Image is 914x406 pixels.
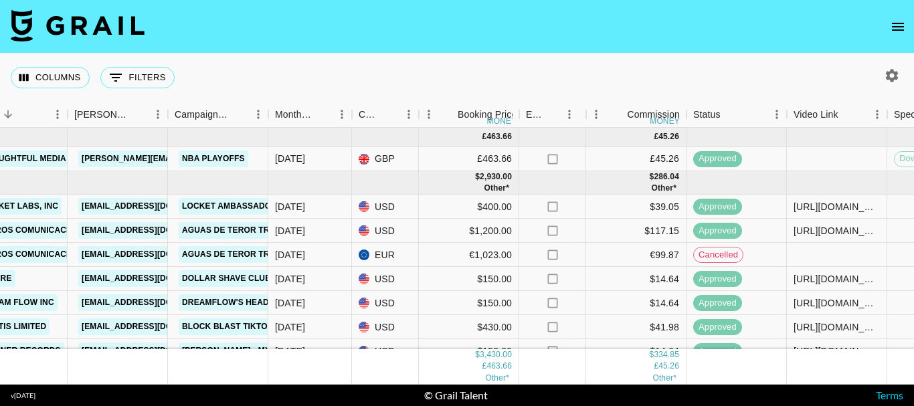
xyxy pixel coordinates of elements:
a: NBA Playoffs [179,150,248,167]
a: Block Blast TikTok Promotion [179,318,329,335]
div: 463.66 [486,361,512,373]
span: approved [693,321,742,334]
a: Aguas De Teror Trail [179,222,286,239]
div: $150.00 [419,339,519,363]
div: money [650,117,680,125]
a: DreamFlow's Headshot Generation Campaign [179,294,397,311]
div: Video Link [794,102,838,128]
div: $150.00 [419,291,519,315]
div: $39.05 [586,195,687,219]
div: Month Due [268,102,352,128]
div: Campaign (Type) [168,102,268,128]
div: $117.15 [586,219,687,243]
div: $430.00 [419,315,519,339]
div: $ [650,171,654,183]
a: Terms [876,389,903,401]
span: approved [693,153,742,165]
span: approved [693,345,742,358]
a: [PERSON_NAME] - Mystical Magical [179,342,344,359]
div: © Grail Talent [424,389,488,402]
div: Campaign (Type) [175,102,230,128]
div: USD [352,195,419,219]
div: Currency [352,102,419,128]
div: £45.26 [586,147,687,171]
div: Currency [359,102,380,128]
button: Show filters [100,67,175,88]
div: https://www.tiktok.com/@jacob.cline.161/video/7538141876101139725 [794,272,880,286]
div: Jul '25 [275,296,305,310]
div: 334.85 [654,350,679,361]
div: £ [482,361,487,373]
a: [EMAIL_ADDRESS][DOMAIN_NAME] [78,222,228,239]
div: May '25 [275,152,305,165]
button: Menu [399,104,419,124]
div: Jul '25 [275,248,305,262]
button: Menu [148,104,168,124]
div: $1,200.00 [419,219,519,243]
a: Aguas De Teror Trail [179,246,286,263]
button: Menu [767,104,787,124]
div: £ [482,131,487,142]
span: cancelled [694,249,743,262]
span: approved [693,297,742,310]
div: $41.98 [586,315,687,339]
div: money [487,117,517,125]
span: approved [693,201,742,213]
button: open drawer [885,13,911,40]
div: USD [352,315,419,339]
div: Expenses: Remove Commission? [519,102,586,128]
span: € 99.87 [651,183,676,193]
div: $14.64 [586,339,687,363]
div: Commission [627,102,680,128]
div: Month Due [275,102,313,128]
div: 463.66 [486,131,512,142]
div: USD [352,219,419,243]
a: [EMAIL_ADDRESS][DOMAIN_NAME] [78,294,228,311]
div: Jul '25 [275,272,305,286]
div: USD [352,291,419,315]
span: approved [693,273,742,286]
button: Sort [721,105,739,124]
div: $400.00 [419,195,519,219]
button: Menu [48,104,68,124]
div: $14.64 [586,291,687,315]
button: Menu [419,104,439,124]
div: [PERSON_NAME] [74,102,129,128]
div: £ [654,361,658,373]
button: Menu [586,104,606,124]
button: Menu [867,104,887,124]
div: USD [352,267,419,291]
div: Jul '25 [275,320,305,334]
div: £ [654,131,658,142]
div: EUR [352,243,419,267]
a: [EMAIL_ADDRESS][DOMAIN_NAME] [78,342,228,359]
div: 3,430.00 [480,350,512,361]
button: Sort [608,105,627,124]
div: USD [352,339,419,363]
span: € 1,023.00 [484,183,509,193]
div: $14.64 [586,267,687,291]
button: Sort [439,105,458,124]
button: Select columns [11,67,90,88]
div: Jul '25 [275,224,305,237]
div: £463.66 [419,147,519,171]
button: Sort [838,105,857,124]
div: Booking Price [458,102,517,128]
div: GBP [352,147,419,171]
div: $ [475,171,480,183]
div: 45.26 [658,131,679,142]
div: Jul '25 [275,200,305,213]
div: https://www.tiktok.com/@jacoblensss/video/7532205824903613727?is_from_webapp=1&sender_device=pc&w... [794,200,880,213]
div: $ [650,350,654,361]
a: Dollar Shave Club - Collegiate/Walmart Campaign [179,270,424,287]
div: Status [687,102,787,128]
a: [EMAIL_ADDRESS][DOMAIN_NAME] [78,198,228,215]
div: v [DATE] [11,391,35,400]
div: https://www.tiktok.com/@jacob.cline.161/video/7531047185941531917 [794,296,880,310]
button: Menu [248,104,268,124]
button: Sort [129,105,148,124]
a: [EMAIL_ADDRESS][DOMAIN_NAME] [78,270,228,287]
button: Sort [380,105,399,124]
span: approved [693,225,742,237]
button: Sort [313,105,332,124]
